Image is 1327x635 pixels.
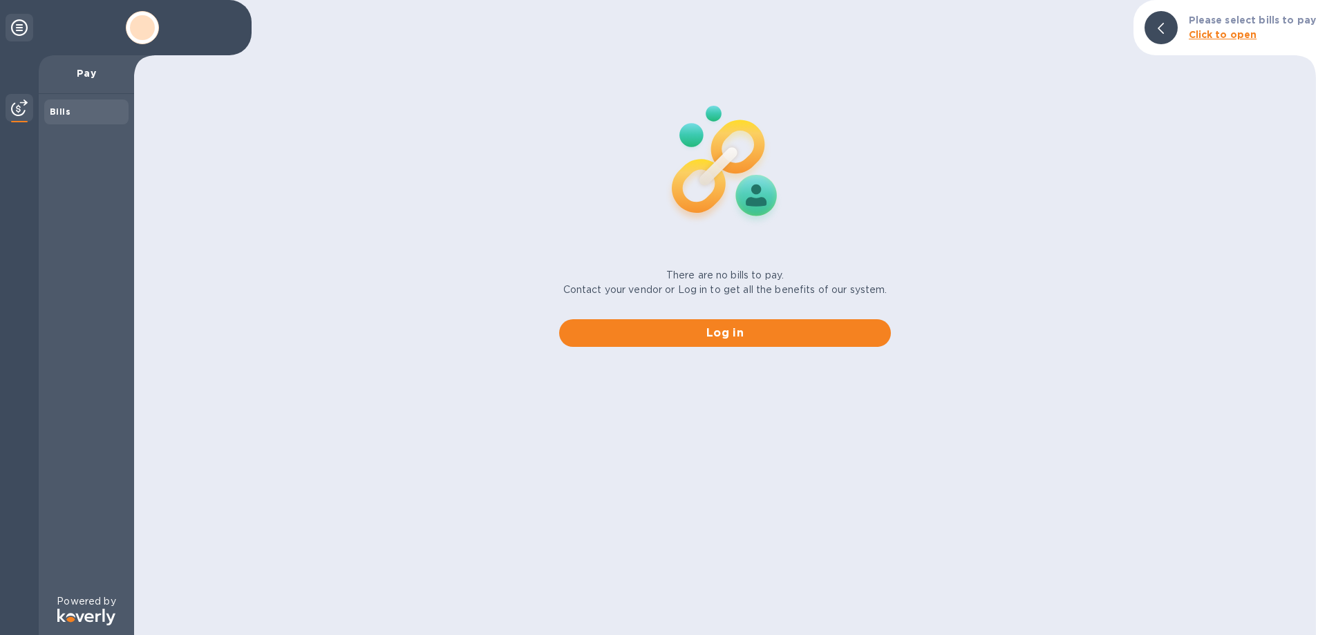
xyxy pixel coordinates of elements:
p: There are no bills to pay. Contact your vendor or Log in to get all the benefits of our system. [563,268,887,297]
b: Click to open [1189,29,1257,40]
span: Log in [570,325,880,341]
p: Pay [50,66,123,80]
p: Powered by [57,594,115,609]
b: Bills [50,106,70,117]
button: Log in [559,319,891,347]
b: Please select bills to pay [1189,15,1316,26]
img: Logo [57,609,115,625]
